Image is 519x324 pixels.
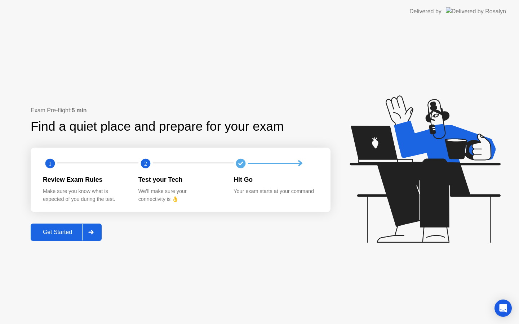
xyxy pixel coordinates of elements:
[138,175,222,184] div: Test your Tech
[234,175,318,184] div: Hit Go
[234,188,318,195] div: Your exam starts at your command
[43,188,127,203] div: Make sure you know what is expected of you during the test.
[144,160,147,167] text: 2
[43,175,127,184] div: Review Exam Rules
[72,107,87,113] b: 5 min
[31,224,102,241] button: Get Started
[446,7,506,15] img: Delivered by Rosalyn
[494,300,512,317] div: Open Intercom Messenger
[33,229,82,235] div: Get Started
[138,188,222,203] div: We’ll make sure your connectivity is 👌
[49,160,52,167] text: 1
[31,106,331,115] div: Exam Pre-flight:
[31,117,285,136] div: Find a quiet place and prepare for your exam
[409,7,442,16] div: Delivered by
